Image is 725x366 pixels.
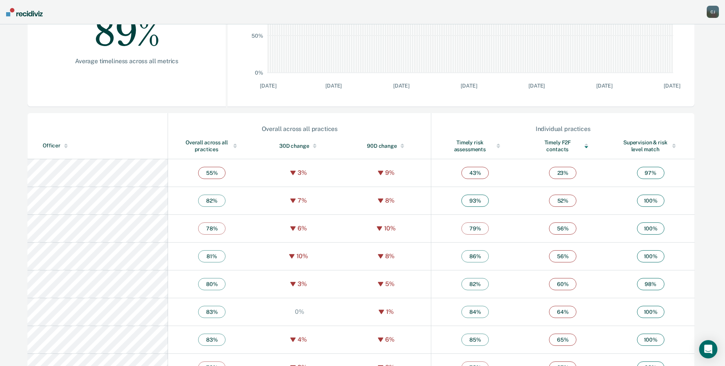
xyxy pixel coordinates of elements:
div: Average timeliness across all metrics [52,58,202,65]
span: 78 % [198,222,226,235]
span: 84 % [461,306,489,318]
text: [DATE] [393,83,410,89]
button: CJ [707,6,719,18]
span: 100 % [637,222,664,235]
div: C J [707,6,719,18]
div: 4% [296,336,309,343]
span: 93 % [461,195,489,207]
span: 56 % [549,250,576,262]
div: 6% [296,225,309,232]
span: 97 % [637,167,664,179]
div: 6% [383,336,397,343]
span: 43 % [461,167,489,179]
th: Toggle SortBy [607,133,695,159]
span: 55 % [198,167,226,179]
div: Open Intercom Messenger [699,340,717,358]
text: [DATE] [461,83,477,89]
text: [DATE] [528,83,545,89]
div: 3% [296,169,309,176]
span: 56 % [549,222,576,235]
div: 10% [294,253,310,260]
span: 100 % [637,195,664,207]
div: Timely risk assessments [447,139,504,153]
span: 86 % [461,250,489,262]
text: [DATE] [260,83,277,89]
div: 5% [383,280,397,288]
span: 65 % [549,334,576,346]
div: 3% [296,280,309,288]
div: 1% [384,308,396,315]
span: 52 % [549,195,576,207]
span: 64 % [549,306,576,318]
div: Individual practices [432,125,694,133]
div: Timely F2F contacts [534,139,591,153]
div: 9% [383,169,397,176]
span: 83 % [198,306,226,318]
span: 79 % [461,222,489,235]
th: Toggle SortBy [27,133,168,159]
th: Toggle SortBy [431,133,519,159]
span: 100 % [637,334,664,346]
span: 80 % [198,278,226,290]
th: Toggle SortBy [519,133,607,159]
div: 90D change [359,142,416,149]
span: 83 % [198,334,226,346]
div: 7% [296,197,309,204]
text: [DATE] [664,83,680,89]
span: 82 % [461,278,489,290]
span: 60 % [549,278,576,290]
img: Recidiviz [6,8,43,16]
div: 30D change [271,142,328,149]
div: Supervision & risk level match [622,139,679,153]
span: 100 % [637,306,664,318]
span: 82 % [198,195,226,207]
th: Toggle SortBy [344,133,431,159]
span: 98 % [637,278,664,290]
div: Officer [43,142,165,149]
span: 100 % [637,250,664,262]
div: 0% [293,308,306,315]
div: 10% [382,225,398,232]
th: Toggle SortBy [168,133,256,159]
span: 23 % [549,167,576,179]
div: 8% [383,197,397,204]
text: [DATE] [325,83,342,89]
text: [DATE] [596,83,613,89]
div: Overall across all practices [168,125,431,133]
span: 81 % [198,250,226,262]
div: 8% [383,253,397,260]
th: Toggle SortBy [256,133,343,159]
div: Overall across all practices [183,139,240,153]
span: 85 % [461,334,489,346]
